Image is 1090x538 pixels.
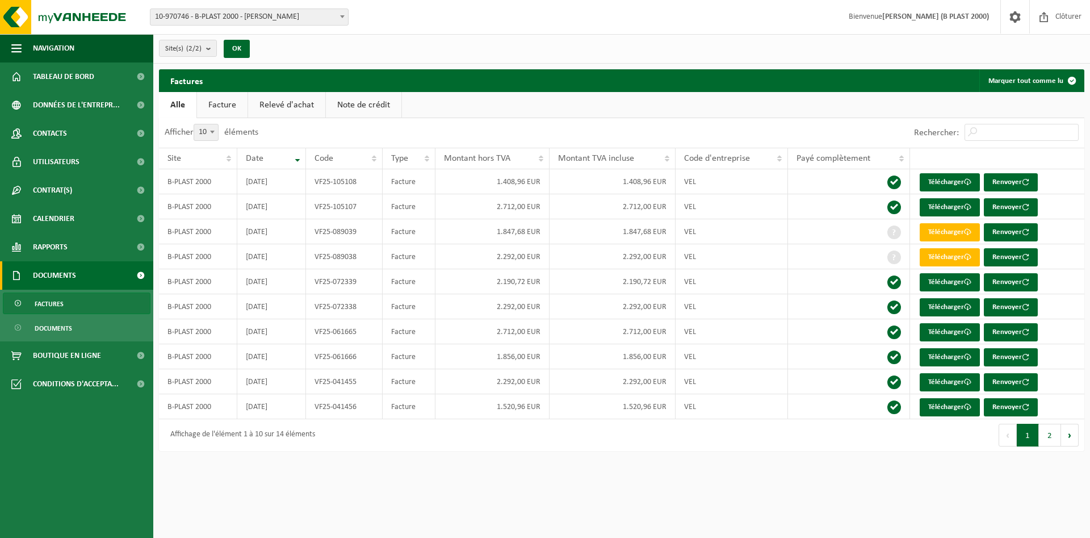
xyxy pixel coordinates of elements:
td: B-PLAST 2000 [159,169,237,194]
a: Télécharger [920,273,980,291]
span: Factures [35,293,64,315]
td: 2.292,00 EUR [435,294,550,319]
span: Tableau de bord [33,62,94,91]
button: Marquer tout comme lu [979,69,1083,92]
td: [DATE] [237,194,307,219]
span: Navigation [33,34,74,62]
td: VF25-041455 [306,369,383,394]
span: Contacts [33,119,67,148]
td: B-PLAST 2000 [159,294,237,319]
td: 1.847,68 EUR [550,219,676,244]
span: Site(s) [165,40,202,57]
count: (2/2) [186,45,202,52]
td: [DATE] [237,369,307,394]
a: Alle [159,92,196,118]
td: [DATE] [237,244,307,269]
td: VF25-089038 [306,244,383,269]
td: [DATE] [237,394,307,419]
td: B-PLAST 2000 [159,194,237,219]
td: Facture [383,194,435,219]
a: Télécharger [920,348,980,366]
button: Renvoyer [984,373,1038,391]
a: Télécharger [920,298,980,316]
td: 1.408,96 EUR [550,169,676,194]
span: Calendrier [33,205,74,233]
label: Rechercher: [914,128,959,137]
td: VEL [676,344,788,369]
td: [DATE] [237,294,307,319]
td: 1.520,96 EUR [435,394,550,419]
a: Note de crédit [326,92,401,118]
td: VF25-072339 [306,269,383,294]
a: Télécharger [920,198,980,216]
a: Télécharger [920,323,980,341]
td: VEL [676,219,788,244]
td: Facture [383,294,435,319]
button: Previous [999,424,1017,447]
span: 10-970746 - B-PLAST 2000 - Aurich [150,9,348,25]
td: VEL [676,319,788,344]
td: VF25-105107 [306,194,383,219]
td: B-PLAST 2000 [159,369,237,394]
td: Facture [383,169,435,194]
td: VF25-089039 [306,219,383,244]
td: 1.408,96 EUR [435,169,550,194]
td: [DATE] [237,219,307,244]
span: Données de l'entrepr... [33,91,120,119]
a: Télécharger [920,223,980,241]
td: 2.712,00 EUR [550,194,676,219]
span: Site [167,154,181,163]
button: Site(s)(2/2) [159,40,217,57]
td: VF25-061666 [306,344,383,369]
td: B-PLAST 2000 [159,219,237,244]
button: Renvoyer [984,273,1038,291]
h2: Factures [159,69,214,91]
td: Facture [383,344,435,369]
td: Facture [383,394,435,419]
td: 2.712,00 EUR [435,319,550,344]
button: Renvoyer [984,223,1038,241]
td: B-PLAST 2000 [159,269,237,294]
td: 2.292,00 EUR [435,369,550,394]
td: B-PLAST 2000 [159,394,237,419]
td: VEL [676,394,788,419]
td: 2.190,72 EUR [550,269,676,294]
button: OK [224,40,250,58]
td: 1.856,00 EUR [435,344,550,369]
span: Contrat(s) [33,176,72,205]
a: Documents [3,317,150,339]
a: Télécharger [920,173,980,191]
label: Afficher éléments [165,128,258,137]
td: Facture [383,244,435,269]
td: [DATE] [237,344,307,369]
td: VF25-105108 [306,169,383,194]
button: 1 [1017,424,1039,447]
span: Rapports [33,233,68,261]
a: Factures [3,293,150,314]
span: Boutique en ligne [33,341,101,370]
button: Renvoyer [984,398,1038,416]
td: [DATE] [237,319,307,344]
td: VEL [676,194,788,219]
td: B-PLAST 2000 [159,319,237,344]
button: Renvoyer [984,198,1038,216]
span: Conditions d'accepta... [33,370,119,398]
td: 2.190,72 EUR [435,269,550,294]
span: Montant hors TVA [444,154,510,163]
button: Next [1061,424,1079,447]
span: 10 [194,124,219,141]
span: Payé complètement [796,154,870,163]
a: Relevé d'achat [248,92,325,118]
td: 2.292,00 EUR [550,369,676,394]
td: Facture [383,369,435,394]
td: B-PLAST 2000 [159,244,237,269]
span: Type [391,154,408,163]
button: Renvoyer [984,173,1038,191]
td: VEL [676,269,788,294]
td: VEL [676,369,788,394]
td: 1.847,68 EUR [435,219,550,244]
td: VEL [676,169,788,194]
td: 2.292,00 EUR [550,294,676,319]
button: Renvoyer [984,348,1038,366]
td: 1.520,96 EUR [550,394,676,419]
